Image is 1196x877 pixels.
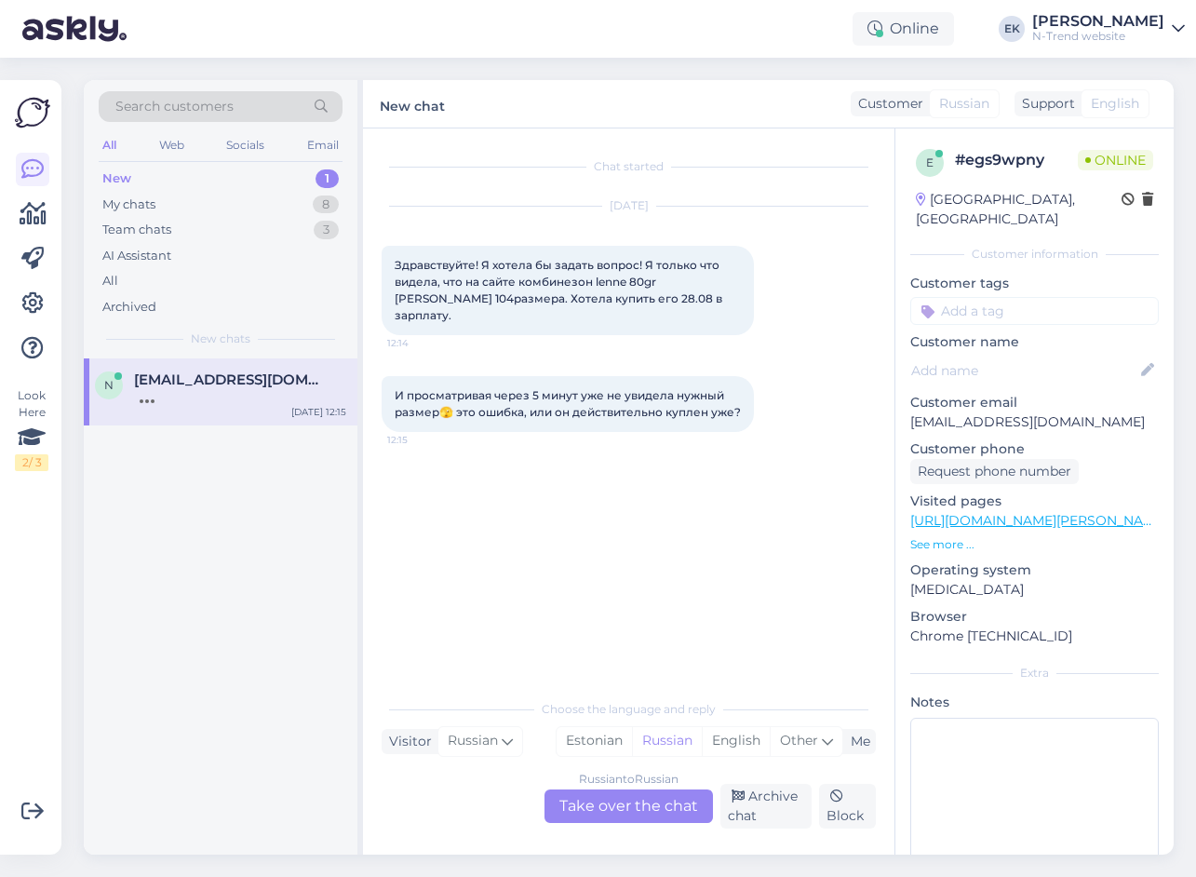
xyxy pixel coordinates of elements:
span: Online [1078,150,1153,170]
div: Chat started [382,158,876,175]
p: Notes [910,693,1159,712]
div: All [99,133,120,157]
span: Russian [939,94,989,114]
div: 1 [316,169,339,188]
span: n_a_ti_k_a@list.ru [134,371,328,388]
span: Other [780,732,818,749]
div: 8 [313,196,339,214]
div: All [102,272,118,290]
div: Look Here [15,387,48,471]
span: Russian [448,731,498,751]
div: 3 [314,221,339,239]
div: AI Assistant [102,247,171,265]
div: Socials [222,133,268,157]
div: Archived [102,298,156,317]
div: EK [999,16,1025,42]
p: [EMAIL_ADDRESS][DOMAIN_NAME] [910,412,1159,432]
span: New chats [191,331,250,347]
div: Choose the language and reply [382,701,876,718]
span: 12:15 [387,433,457,447]
p: Operating system [910,560,1159,580]
div: New [102,169,131,188]
div: Customer information [910,246,1159,263]
input: Add a tag [910,297,1159,325]
p: Customer phone [910,439,1159,459]
div: Block [819,784,876,829]
div: # egs9wpny [955,149,1078,171]
span: Search customers [115,97,234,116]
p: Chrome [TECHNICAL_ID] [910,627,1159,646]
span: 12:14 [387,336,457,350]
div: Russian [632,727,702,755]
div: Archive chat [720,784,812,829]
input: Add name [911,360,1137,381]
a: [URL][DOMAIN_NAME][PERSON_NAME] [910,512,1167,529]
p: Customer tags [910,274,1159,293]
div: Email [303,133,343,157]
div: [GEOGRAPHIC_DATA], [GEOGRAPHIC_DATA] [916,190,1122,229]
p: Customer name [910,332,1159,352]
div: Support [1015,94,1075,114]
div: Online [853,12,954,46]
div: English [702,727,770,755]
div: Take over the chat [544,789,713,823]
img: Askly Logo [15,95,50,130]
div: Request phone number [910,459,1079,484]
div: Web [155,133,188,157]
span: e [926,155,934,169]
div: Customer [851,94,923,114]
div: [DATE] [382,197,876,214]
p: See more ... [910,536,1159,553]
div: Visitor [382,732,432,751]
p: Visited pages [910,492,1159,511]
a: [PERSON_NAME]N-Trend website [1032,14,1185,44]
div: Team chats [102,221,171,239]
span: Здравствуйте! Я хотела бы задать вопрос! Я только что видела, что на сайте комбинезон lenne 80gr ... [395,258,725,322]
div: [PERSON_NAME] [1032,14,1164,29]
span: n [104,378,114,392]
div: Estonian [557,727,632,755]
div: Russian to Russian [579,771,679,788]
div: Me [843,732,870,751]
div: Extra [910,665,1159,681]
div: [DATE] 12:15 [291,405,346,419]
div: N-Trend website [1032,29,1164,44]
p: Customer email [910,393,1159,412]
span: English [1091,94,1139,114]
label: New chat [380,91,445,116]
p: Browser [910,607,1159,627]
span: И просматривая через 5 минут уже не увидела нужный размер🫣 это ошибка, или он действительно купле... [395,388,741,419]
div: My chats [102,196,155,214]
p: [MEDICAL_DATA] [910,580,1159,600]
div: 2 / 3 [15,454,48,471]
